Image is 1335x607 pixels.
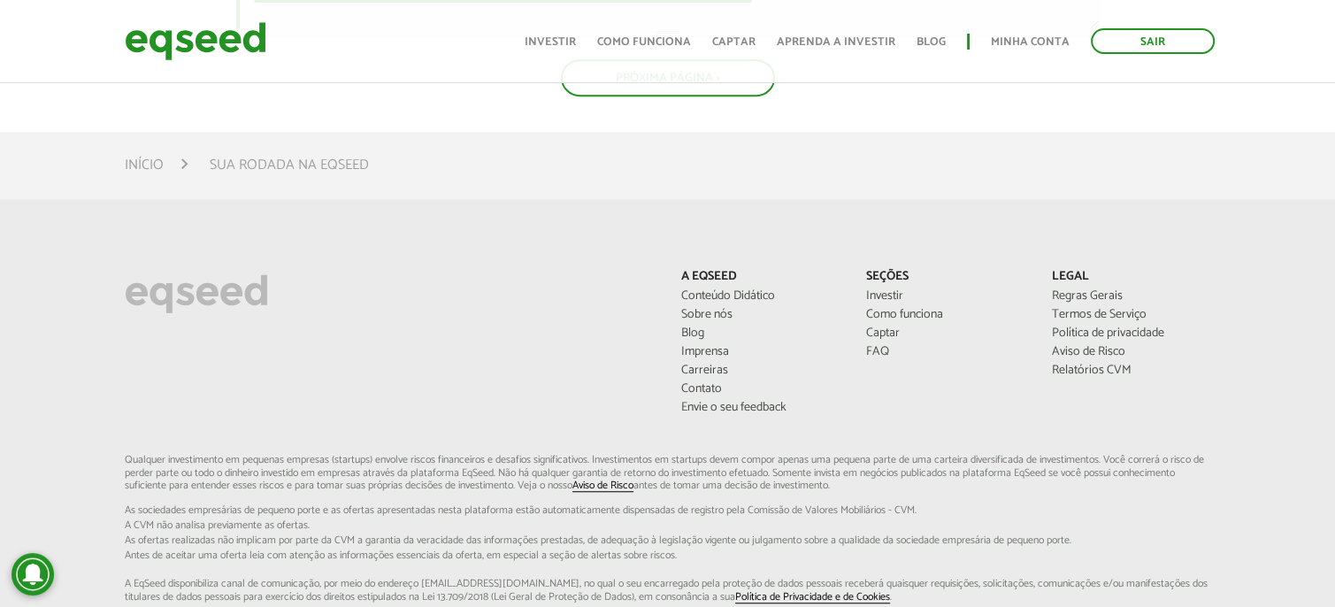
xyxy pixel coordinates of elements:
span: A CVM não analisa previamente as ofertas. [125,520,1211,531]
a: Investir [866,290,1025,303]
a: Início [125,158,164,173]
span: As ofertas realizadas não implicam por parte da CVM a garantia da veracidade das informações p... [125,535,1211,546]
span: As sociedades empresárias de pequeno porte e as ofertas apresentadas nesta plataforma estão aut... [125,505,1211,516]
p: Qualquer investimento em pequenas empresas (startups) envolve riscos financeiros e desafios signi... [125,454,1211,603]
a: Sobre nós [681,309,840,321]
a: Termos de Serviço [1052,309,1211,321]
span: Antes de aceitar uma oferta leia com atenção as informações essenciais da oferta, em especial... [125,550,1211,561]
a: Minha conta [991,36,1070,48]
a: Como funciona [866,309,1025,321]
a: Aviso de Risco [1052,346,1211,358]
a: Como funciona [597,36,691,48]
a: Contato [681,383,840,396]
p: A EqSeed [681,270,840,285]
a: Regras Gerais [1052,290,1211,303]
li: Sua rodada na EqSeed [210,153,369,177]
a: Sair [1091,28,1215,54]
a: Captar [712,36,756,48]
a: Investir [525,36,576,48]
a: Blog [681,327,840,340]
a: Aprenda a investir [777,36,895,48]
a: Blog [917,36,946,48]
a: Política de privacidade [1052,327,1211,340]
a: Imprensa [681,346,840,358]
a: Envie o seu feedback [681,402,840,414]
a: Captar [866,327,1025,340]
img: EqSeed Logo [125,270,268,318]
a: Relatórios CVM [1052,365,1211,377]
p: Legal [1052,270,1211,285]
a: Política de Privacidade e de Cookies [735,592,890,603]
a: FAQ [866,346,1025,358]
img: EqSeed [125,18,266,65]
a: Carreiras [681,365,840,377]
p: Seções [866,270,1025,285]
a: Aviso de Risco [572,480,633,492]
a: Conteúdo Didático [681,290,840,303]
